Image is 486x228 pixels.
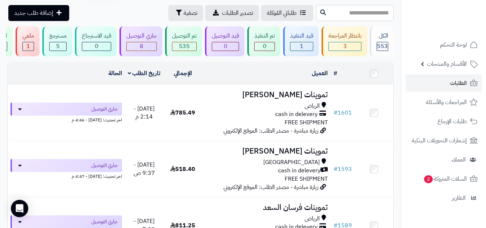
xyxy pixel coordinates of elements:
[426,97,467,107] span: المراجعات والأسئلة
[406,132,482,149] a: إشعارات التحويلات البنكية
[134,104,155,121] span: [DATE] - 2:14 م
[334,108,338,117] span: #
[205,203,328,212] h3: تموينات فرسان السعد
[427,59,467,69] span: الأقسام والمنتجات
[212,32,239,40] div: قيد التوصيل
[406,74,482,92] a: الطلبات
[204,26,246,56] a: قيد التوصيل 0
[406,151,482,168] a: العملاء
[82,32,111,40] div: قيد الاسترجاع
[406,113,482,130] a: طلبات الإرجاع
[91,218,118,225] span: جاري التوصيل
[282,26,320,56] a: قيد التنفيذ 1
[91,106,118,113] span: جاري التوصيل
[95,42,99,51] span: 0
[23,42,34,51] div: 1
[437,12,479,27] img: logo-2.png
[170,108,195,117] span: 785.49
[423,174,467,184] span: السلات المتروكة
[334,69,337,78] a: #
[11,200,28,217] div: Open Intercom Messenger
[222,9,253,17] span: تصدير الطلبات
[329,42,361,51] div: 3
[290,42,313,51] div: 1
[412,135,467,146] span: إشعارات التحويلات البنكية
[126,32,157,40] div: جاري التوصيل
[440,40,467,50] span: لوحة التحكم
[246,26,282,56] a: تم التنفيذ 0
[205,147,328,155] h3: تموينات [PERSON_NAME]
[334,108,352,117] a: #1601
[305,102,320,110] span: الرياض
[406,189,482,207] a: التقارير
[179,42,190,51] span: 535
[275,110,318,119] span: cash in delevery
[334,165,352,173] a: #1593
[49,32,67,40] div: مسترجع
[224,42,227,51] span: 0
[205,91,328,99] h3: تموينات [PERSON_NAME]
[263,158,320,167] span: [GEOGRAPHIC_DATA]
[278,167,320,175] span: cash in delevery
[172,32,197,40] div: تم التوصيل
[127,42,156,51] div: 8
[108,69,122,78] a: الحالة
[437,116,467,126] span: طلبات الإرجاع
[14,26,41,56] a: ملغي 1
[267,9,297,17] span: طلباتي المُوكلة
[285,175,328,183] span: FREE SHIPMENT
[11,116,122,123] div: اخر تحديث: [DATE] - 4:46 م
[312,69,328,78] a: العميل
[170,165,195,173] span: 518.40
[452,155,466,165] span: العملاء
[118,26,164,56] a: جاري التوصيل 8
[263,42,267,51] span: 0
[290,32,313,40] div: قيد التنفيذ
[320,26,368,56] a: بانتظار المراجعة 3
[452,193,466,203] span: التقارير
[261,5,313,21] a: طلباتي المُوكلة
[74,26,118,56] a: قيد الاسترجاع 0
[255,42,275,51] div: 0
[334,165,338,173] span: #
[285,118,328,127] span: FREE SHIPMENT
[450,78,467,88] span: الطلبات
[368,26,395,56] a: الكل553
[377,42,388,51] span: 553
[164,26,204,56] a: تم التوصيل 535
[223,126,318,135] span: زيارة مباشرة - مصدر الطلب: الموقع الإلكتروني
[406,94,482,111] a: المراجعات والأسئلة
[406,36,482,53] a: لوحة التحكم
[22,32,34,40] div: ملغي
[184,9,197,17] span: تصفية
[56,42,60,51] span: 5
[50,42,66,51] div: 5
[424,175,433,184] span: 2
[305,215,320,223] span: الرياض
[14,9,53,17] span: إضافة طلب جديد
[11,172,122,180] div: اخر تحديث: [DATE] - 4:47 م
[128,69,161,78] a: تاريخ الطلب
[172,42,196,51] div: 535
[41,26,74,56] a: مسترجع 5
[82,42,111,51] div: 0
[26,42,30,51] span: 1
[254,32,275,40] div: تم التنفيذ
[377,32,388,40] div: الكل
[134,160,155,177] span: [DATE] - 9:37 ص
[300,42,303,51] span: 1
[8,5,69,21] a: إضافة طلب جديد
[223,183,318,192] span: زيارة مباشرة - مصدر الطلب: الموقع الإلكتروني
[140,42,143,51] span: 8
[328,32,361,40] div: بانتظار المراجعة
[91,162,118,169] span: جاري التوصيل
[406,170,482,188] a: السلات المتروكة2
[174,69,192,78] a: الإجمالي
[343,42,347,51] span: 3
[212,42,239,51] div: 0
[168,5,203,21] button: تصفية
[205,5,259,21] a: تصدير الطلبات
